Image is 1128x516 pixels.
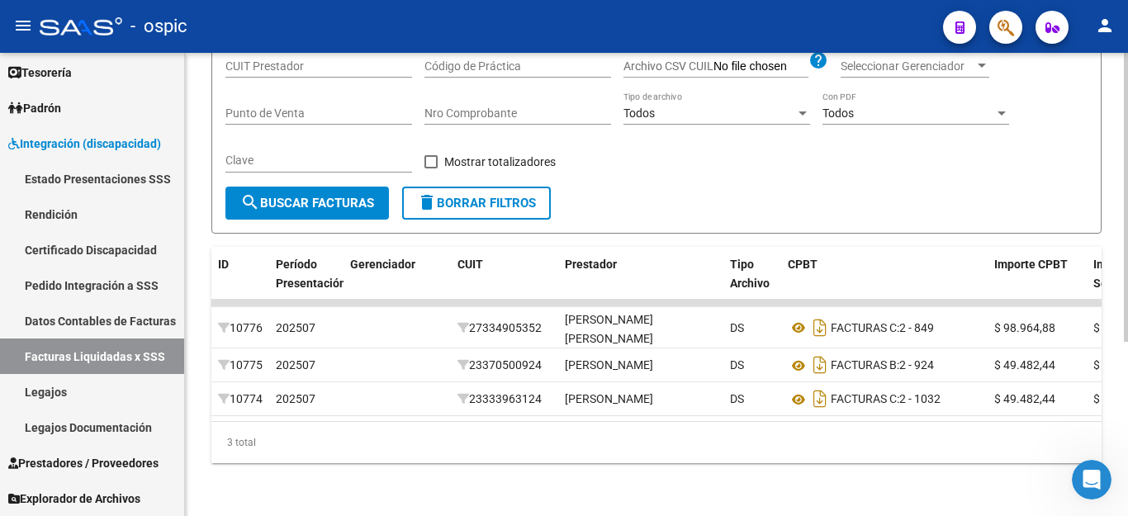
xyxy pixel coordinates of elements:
[13,16,33,36] mat-icon: menu
[809,352,831,378] i: Descargar documento
[831,359,899,372] span: FACTURAS B:
[417,192,437,212] mat-icon: delete
[417,196,536,211] span: Borrar Filtros
[723,247,781,320] datatable-header-cell: Tipo Archivo
[730,258,770,290] span: Tipo Archivo
[269,247,344,320] datatable-header-cell: Período Presentación
[444,152,556,172] span: Mostrar totalizadores
[8,135,161,153] span: Integración (discapacidad)
[994,258,1068,271] span: Importe CPBT
[218,356,263,375] div: 10775
[240,192,260,212] mat-icon: search
[130,8,187,45] span: - ospic
[218,258,229,271] span: ID
[240,196,374,211] span: Buscar Facturas
[8,490,140,508] span: Explorador de Archivos
[565,390,653,409] div: [PERSON_NAME]
[730,321,744,334] span: DS
[276,392,315,405] span: 202507
[211,422,1102,463] div: 3 total
[788,258,818,271] span: CPBT
[457,319,552,338] div: 27334905352
[457,258,483,271] span: CUIT
[8,64,72,82] span: Tesorería
[276,321,315,334] span: 202507
[994,321,1055,334] span: $ 98.964,88
[623,107,655,120] span: Todos
[1095,16,1115,36] mat-icon: person
[565,356,653,375] div: [PERSON_NAME]
[822,107,854,120] span: Todos
[402,187,551,220] button: Borrar Filtros
[841,59,974,73] span: Seleccionar Gerenciador
[276,358,315,372] span: 202507
[730,358,744,372] span: DS
[451,247,558,320] datatable-header-cell: CUIT
[558,247,723,320] datatable-header-cell: Prestador
[994,358,1055,372] span: $ 49.482,44
[809,315,831,341] i: Descargar documento
[1072,460,1111,499] iframe: Intercom live chat
[565,258,617,271] span: Prestador
[831,321,899,334] span: FACTURAS C:
[988,247,1087,320] datatable-header-cell: Importe CPBT
[831,393,899,406] span: FACTURAS C:
[457,356,552,375] div: 23370500924
[457,390,552,409] div: 23333963124
[344,247,451,320] datatable-header-cell: Gerenciador
[713,59,808,74] input: Archivo CSV CUIL
[788,315,981,341] div: 2 - 849
[211,247,269,320] datatable-header-cell: ID
[788,386,981,412] div: 2 - 1032
[225,187,389,220] button: Buscar Facturas
[8,99,61,117] span: Padrón
[218,319,263,338] div: 10776
[623,59,713,73] span: Archivo CSV CUIL
[809,386,831,412] i: Descargar documento
[8,454,159,472] span: Prestadores / Proveedores
[808,50,828,70] mat-icon: help
[218,390,263,409] div: 10774
[788,352,981,378] div: 2 - 924
[730,392,744,405] span: DS
[781,247,988,320] datatable-header-cell: CPBT
[350,258,415,271] span: Gerenciador
[565,310,717,348] div: [PERSON_NAME] [PERSON_NAME]
[994,392,1055,405] span: $ 49.482,44
[276,258,346,290] span: Período Presentación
